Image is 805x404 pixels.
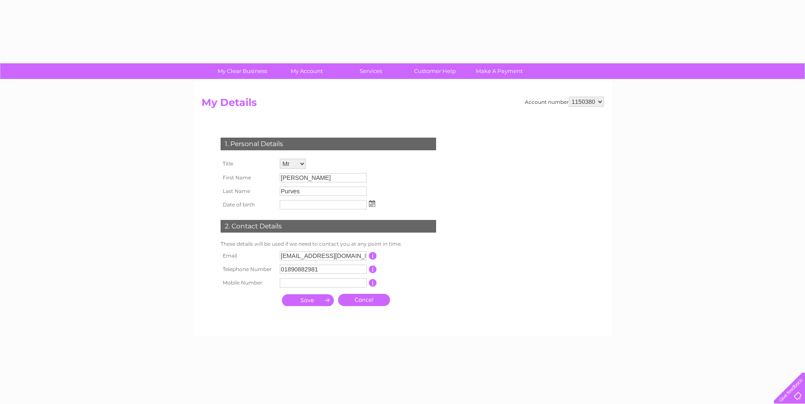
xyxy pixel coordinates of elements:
[369,279,377,287] input: Information
[221,138,436,150] div: 1. Personal Details
[218,263,278,276] th: Telephone Number
[369,266,377,273] input: Information
[202,97,604,113] h2: My Details
[218,198,278,211] th: Date of birth
[218,239,438,249] td: These details will be used if we need to contact you at any point in time.
[221,220,436,233] div: 2. Contact Details
[464,63,534,79] a: Make A Payment
[336,63,406,79] a: Services
[282,294,334,306] input: Submit
[218,249,278,263] th: Email
[525,97,604,107] div: Account number
[400,63,470,79] a: Customer Help
[218,171,278,184] th: First Name
[369,200,375,207] img: ...
[338,294,390,306] a: Cancel
[218,276,278,290] th: Mobile Number
[218,184,278,198] th: Last Name
[207,63,277,79] a: My Clear Business
[218,157,278,171] th: Title
[272,63,341,79] a: My Account
[369,252,377,260] input: Information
